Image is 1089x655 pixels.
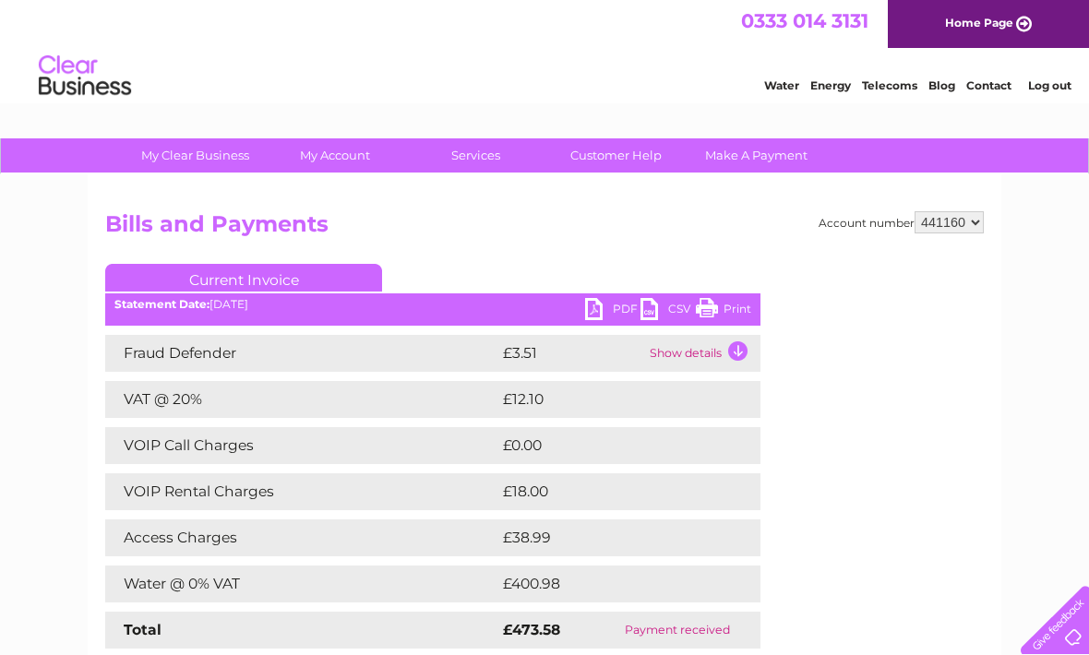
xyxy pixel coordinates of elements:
td: £0.00 [498,427,718,464]
div: Account number [819,211,984,233]
td: £12.10 [498,381,720,418]
a: Customer Help [540,138,692,173]
a: Services [400,138,552,173]
div: [DATE] [105,298,760,311]
td: VOIP Call Charges [105,427,498,464]
td: VOIP Rental Charges [105,473,498,510]
a: PDF [585,298,640,325]
td: Access Charges [105,519,498,556]
a: My Account [259,138,412,173]
td: Water @ 0% VAT [105,566,498,602]
h2: Bills and Payments [105,211,984,246]
a: Energy [810,78,851,92]
a: Make A Payment [680,138,832,173]
strong: Total [124,621,162,638]
a: Telecoms [862,78,917,92]
td: £38.99 [498,519,724,556]
a: My Clear Business [119,138,271,173]
td: £400.98 [498,566,728,602]
b: Statement Date: [114,297,209,311]
a: CSV [640,298,696,325]
td: Fraud Defender [105,335,498,372]
td: Show details [645,335,760,372]
a: Contact [966,78,1011,92]
td: £18.00 [498,473,723,510]
a: Print [696,298,751,325]
a: Blog [928,78,955,92]
div: Clear Business is a trading name of Verastar Limited (registered in [GEOGRAPHIC_DATA] No. 3667643... [110,10,982,89]
a: Log out [1028,78,1071,92]
strong: £473.58 [503,621,560,638]
img: logo.png [38,48,132,104]
a: Water [764,78,799,92]
a: 0333 014 3131 [741,9,868,32]
td: Payment received [594,612,760,649]
td: £3.51 [498,335,645,372]
td: VAT @ 20% [105,381,498,418]
a: Current Invoice [105,264,382,292]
